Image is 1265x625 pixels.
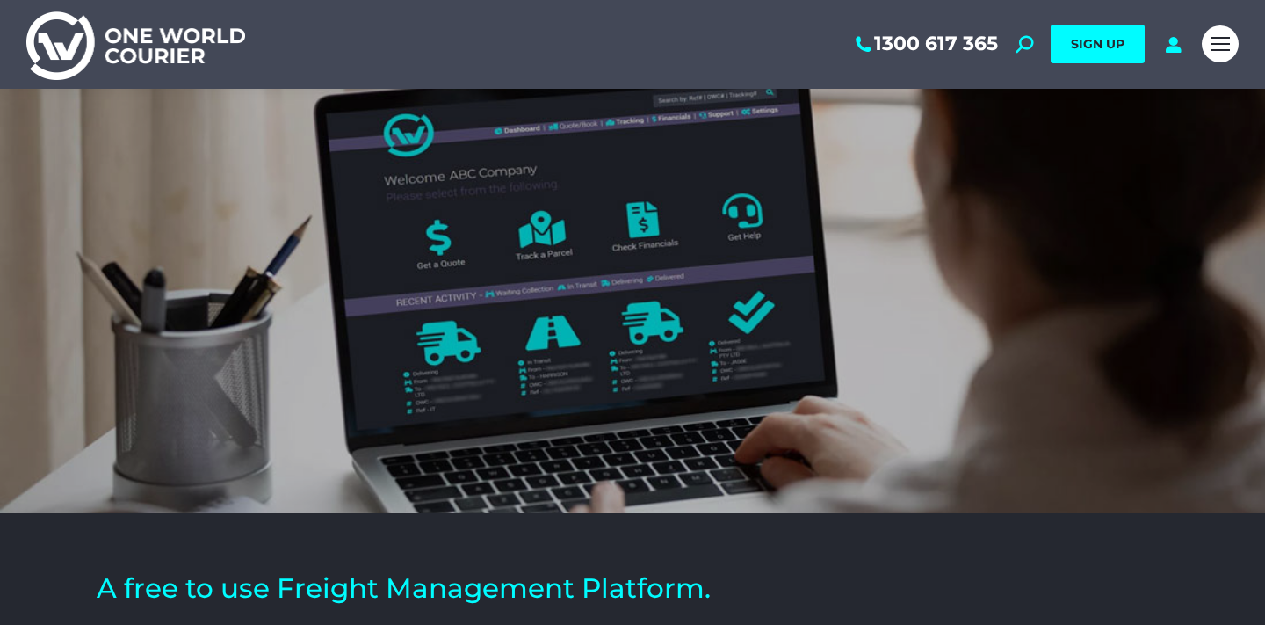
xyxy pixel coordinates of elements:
h2: A free to use Freight Management Platform. [97,575,1168,602]
a: 1300 617 365 [852,33,998,55]
a: Mobile menu icon [1202,25,1239,62]
img: One World Courier [26,9,245,80]
span: SIGN UP [1071,36,1124,52]
a: SIGN UP [1051,25,1145,63]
